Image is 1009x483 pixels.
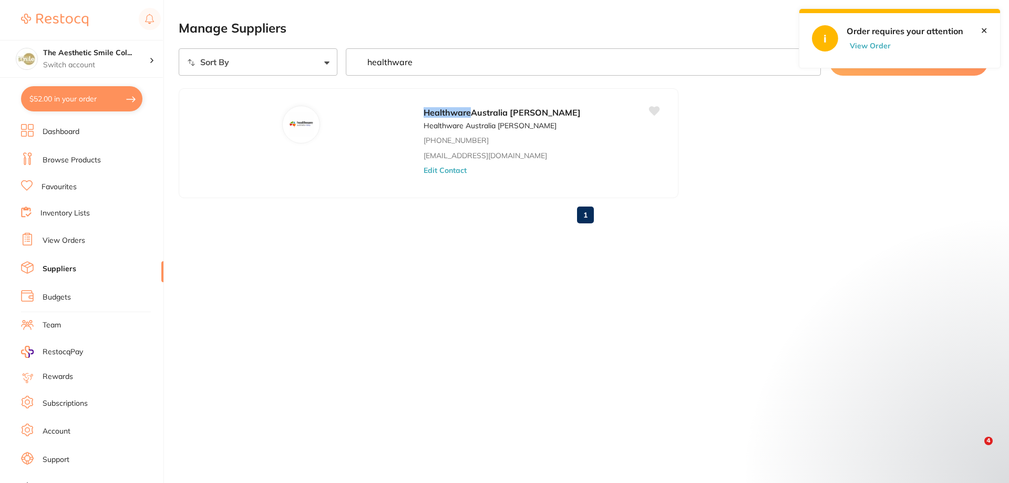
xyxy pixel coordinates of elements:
a: RestocqPay [21,346,83,358]
h2: Manage Suppliers [179,21,988,36]
p: Healthware Australia [PERSON_NAME] [424,121,557,130]
img: The Aesthetic Smile Collective [16,48,37,69]
a: Suppliers [43,264,76,274]
a: Dashboard [43,127,79,137]
iframe: Intercom live chat [963,437,988,462]
p: Switch account [43,60,149,70]
span: Australia [PERSON_NAME] [471,107,581,118]
img: Restocq Logo [21,14,88,26]
a: Restocq Logo [21,8,88,32]
span: 4 [984,437,993,445]
a: Inventory Lists [40,208,90,219]
a: Close this notification [981,26,987,35]
button: Edit Contact [424,166,467,174]
h4: The Aesthetic Smile Collective [43,48,149,58]
a: 1 [577,204,594,225]
a: Team [43,320,61,331]
button: ManageSuppliers [829,48,988,76]
img: RestocqPay [21,346,34,358]
a: Browse Products [43,155,101,166]
a: Rewards [43,372,73,382]
a: [EMAIL_ADDRESS][DOMAIN_NAME] [424,151,547,160]
a: Favourites [42,182,77,192]
button: $52.00 in your order [21,86,142,111]
em: Healthware [424,107,471,118]
span: RestocqPay [43,347,83,357]
a: Budgets [43,292,71,303]
a: View Orders [43,235,85,246]
button: View Order [847,41,899,50]
iframe: Intercom notifications message [794,371,1004,455]
input: Search Suppliers [346,48,821,76]
a: Subscriptions [43,398,88,409]
a: Account [43,426,70,437]
img: Healthware Australia Ridley [289,112,314,137]
p: [PHONE_NUMBER] [424,136,489,145]
a: Support [43,455,69,465]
